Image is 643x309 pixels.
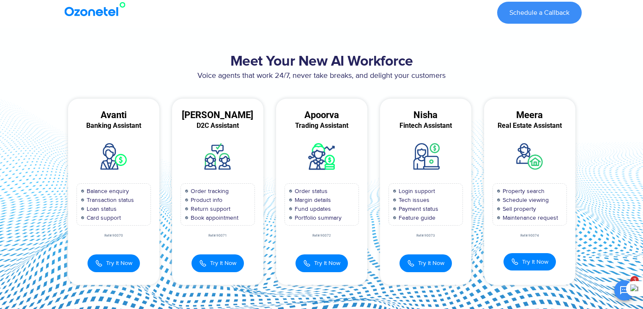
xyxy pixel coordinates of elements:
[501,204,536,213] span: Sell property
[511,258,519,265] img: Call Icon
[189,196,222,204] span: Product info
[397,196,430,204] span: Tech issues
[630,276,639,284] span: 3
[484,234,575,237] div: Ref#:90074
[509,9,569,16] span: Schedule a Callback
[397,204,438,213] span: Payment status
[484,111,575,119] div: Meera
[62,53,582,70] h2: Meet Your New AI Workforce
[88,254,140,272] button: Try It Now
[380,122,471,130] div: Fintech Assistant
[296,254,348,272] button: Try It Now
[501,196,549,204] span: Schedule viewing
[484,122,575,130] div: Real Estate Assistant
[276,122,367,130] div: Trading Assistant
[210,259,236,268] span: Try It Now
[380,234,471,237] div: Ref#:90073
[293,204,331,213] span: Fund updates
[418,259,444,268] span: Try It Now
[399,254,452,272] button: Try It Now
[397,213,435,222] span: Feature guide
[172,122,263,130] div: D2C Assistant
[407,259,415,268] img: Call Icon
[293,213,342,222] span: Portfolio summary
[106,259,132,268] span: Try It Now
[192,254,244,272] button: Try It Now
[397,187,435,196] span: Login support
[614,280,635,301] button: Open chat
[497,2,582,24] a: Schedule a Callback
[172,111,263,119] div: [PERSON_NAME]
[189,204,230,213] span: Return support
[303,259,311,268] img: Call Icon
[276,111,367,119] div: Apoorva
[314,259,340,268] span: Try It Now
[62,70,582,82] p: Voice agents that work 24/7, never take breaks, and delight your customers
[199,259,207,268] img: Call Icon
[68,234,159,237] div: Ref#:90070
[85,196,134,204] span: Transaction status
[189,187,229,196] span: Order tracking
[293,196,331,204] span: Margin details
[85,213,121,222] span: Card support
[276,234,367,237] div: Ref#:90072
[68,111,159,119] div: Avanti
[189,213,238,222] span: Book appointment
[85,204,117,213] span: Loan status
[95,259,103,268] img: Call Icon
[68,122,159,130] div: Banking Assistant
[293,187,328,196] span: Order status
[501,187,544,196] span: Property search
[172,234,263,237] div: Ref#:90071
[522,257,548,266] span: Try It Now
[503,253,556,270] button: Try It Now
[501,213,558,222] span: Maintenance request
[380,111,471,119] div: Nisha
[85,187,129,196] span: Balance enquiry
